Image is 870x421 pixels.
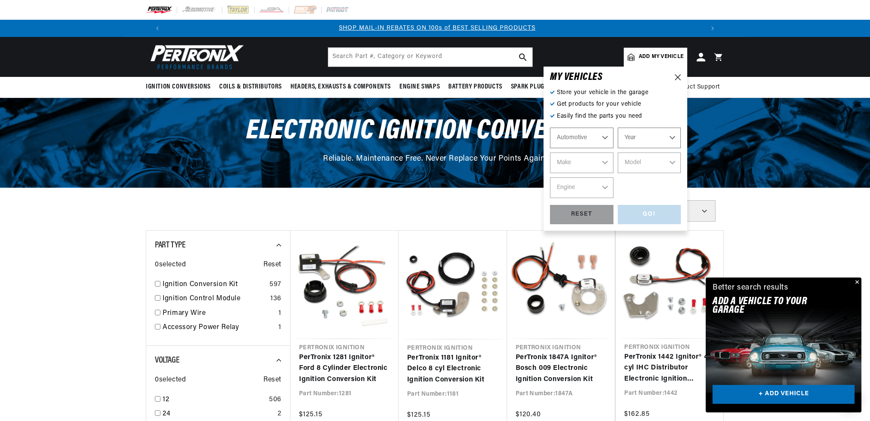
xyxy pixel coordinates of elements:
[155,241,185,250] span: Part Type
[516,352,607,385] a: PerTronix 1847A Ignitor® Bosch 009 Electronic Ignition Conversion Kit
[550,112,681,121] p: Easily find the parts you need
[713,385,855,404] a: + ADD VEHICLE
[550,88,681,98] p: Store your vehicle in the garage
[550,100,681,109] p: Get products for your vehicle
[146,82,211,92] span: Ignition Conversions
[163,322,275,333] a: Accessory Power Relay
[269,394,281,406] div: 506
[550,128,613,148] select: Ride Type
[215,77,286,97] summary: Coils & Distributors
[550,153,613,173] select: Make
[323,155,547,163] span: Reliable. Maintenance Free. Never Replace Your Points Again.
[286,77,395,97] summary: Headers, Exhausts & Components
[851,278,861,288] button: Close
[146,42,245,72] img: Pertronix
[290,82,391,92] span: Headers, Exhausts & Components
[299,352,390,385] a: PerTronix 1281 Ignitor® Ford 8 Cylinder Electronic Ignition Conversion Kit
[163,394,266,406] a: 12
[713,282,788,294] div: Better search results
[269,279,281,290] div: 597
[278,409,281,420] div: 2
[624,48,687,67] a: Add my vehicle
[278,322,281,333] div: 1
[399,82,440,92] span: Engine Swaps
[168,24,706,33] div: Announcement
[163,293,267,305] a: Ignition Control Module
[550,177,613,198] select: Engine
[263,259,281,271] span: Reset
[163,308,275,319] a: Primary Wire
[639,53,683,61] span: Add my vehicle
[163,409,274,420] a: 24
[246,117,624,145] span: Electronic Ignition Conversions
[278,308,281,319] div: 1
[155,356,179,365] span: Voltage
[511,82,563,92] span: Spark Plug Wires
[163,279,266,290] a: Ignition Conversion Kit
[550,205,613,224] div: RESET
[155,259,186,271] span: 0 selected
[263,375,281,386] span: Reset
[219,82,282,92] span: Coils & Distributors
[155,375,186,386] span: 0 selected
[713,297,833,315] h2: Add A VEHICLE to your garage
[149,20,166,37] button: Translation missing: en.sections.announcements.previous_announcement
[328,48,532,67] input: Search Part #, Category or Keyword
[618,153,681,173] select: Model
[507,77,568,97] summary: Spark Plug Wires
[146,77,215,97] summary: Ignition Conversions
[395,77,444,97] summary: Engine Swaps
[448,82,502,92] span: Battery Products
[618,128,681,148] select: Year
[514,48,532,67] button: search button
[624,352,715,385] a: PerTronix 1442 Ignitor® 4 cyl IHC Distributor Electronic Ignition Conversion Kit
[407,353,498,386] a: PerTronix 1181 Ignitor® Delco 8 cyl Electronic Ignition Conversion Kit
[444,77,507,97] summary: Battery Products
[672,82,720,92] span: Product Support
[672,77,724,98] summary: Product Support
[168,24,706,33] div: 2 of 3
[550,73,603,82] h6: MY VEHICLE S
[124,20,746,37] slideshow-component: Translation missing: en.sections.announcements.announcement_bar
[704,20,721,37] button: Translation missing: en.sections.announcements.next_announcement
[339,25,535,31] a: SHOP MAIL-IN REBATES ON 100s of BEST SELLING PRODUCTS
[270,293,281,305] div: 136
